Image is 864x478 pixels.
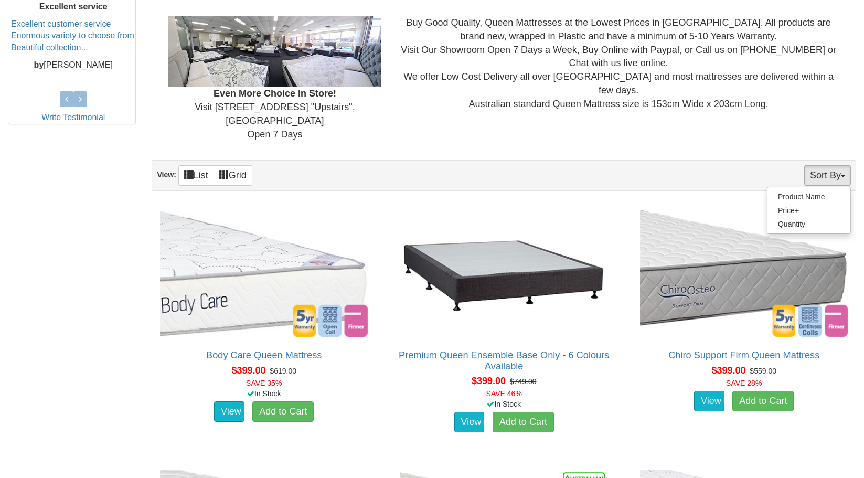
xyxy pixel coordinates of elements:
[767,204,850,217] a: Price+
[232,365,266,376] span: $399.00
[214,401,244,422] a: View
[214,88,336,99] b: Even More Choice In Store!
[726,379,762,387] font: SAVE 28%
[399,350,609,371] a: Premium Queen Ensemble Base Only - 6 Colours Available
[41,113,105,122] a: Write Testimonial
[510,377,537,386] del: $749.00
[486,389,522,398] font: SAVE 46%
[750,367,776,375] del: $559.00
[454,412,485,433] a: View
[398,207,611,339] img: Premium Queen Ensemble Base Only - 6 Colours Available
[668,350,819,360] a: Chiro Support Firm Queen Mattress
[390,399,618,409] div: In Stock
[732,391,794,412] a: Add to Cart
[11,19,134,52] a: Excellent customer service Enormous variety to choose from Beautiful collection...
[160,16,389,141] div: Visit [STREET_ADDRESS] "Upstairs", [GEOGRAPHIC_DATA] Open 7 Days
[804,165,851,186] button: Sort By
[39,2,108,11] b: Excellent service
[157,171,176,179] strong: View:
[11,59,135,71] p: [PERSON_NAME]
[206,350,322,360] a: Body Care Queen Mattress
[252,401,314,422] a: Add to Cart
[694,391,724,412] a: View
[168,16,381,87] img: Showroom
[767,217,850,231] a: Quantity
[493,412,554,433] a: Add to Cart
[214,165,252,186] a: Grid
[246,379,282,387] font: SAVE 35%
[34,60,44,69] b: by
[389,16,848,111] div: Buy Good Quality, Queen Mattresses at the Lowest Prices in [GEOGRAPHIC_DATA]. All products are br...
[712,365,746,376] span: $399.00
[637,207,850,339] img: Chiro Support Firm Queen Mattress
[150,388,378,399] div: In Stock
[767,190,850,204] a: Product Name
[270,367,296,375] del: $619.00
[157,207,370,339] img: Body Care Queen Mattress
[472,376,506,386] span: $399.00
[178,165,214,186] a: List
